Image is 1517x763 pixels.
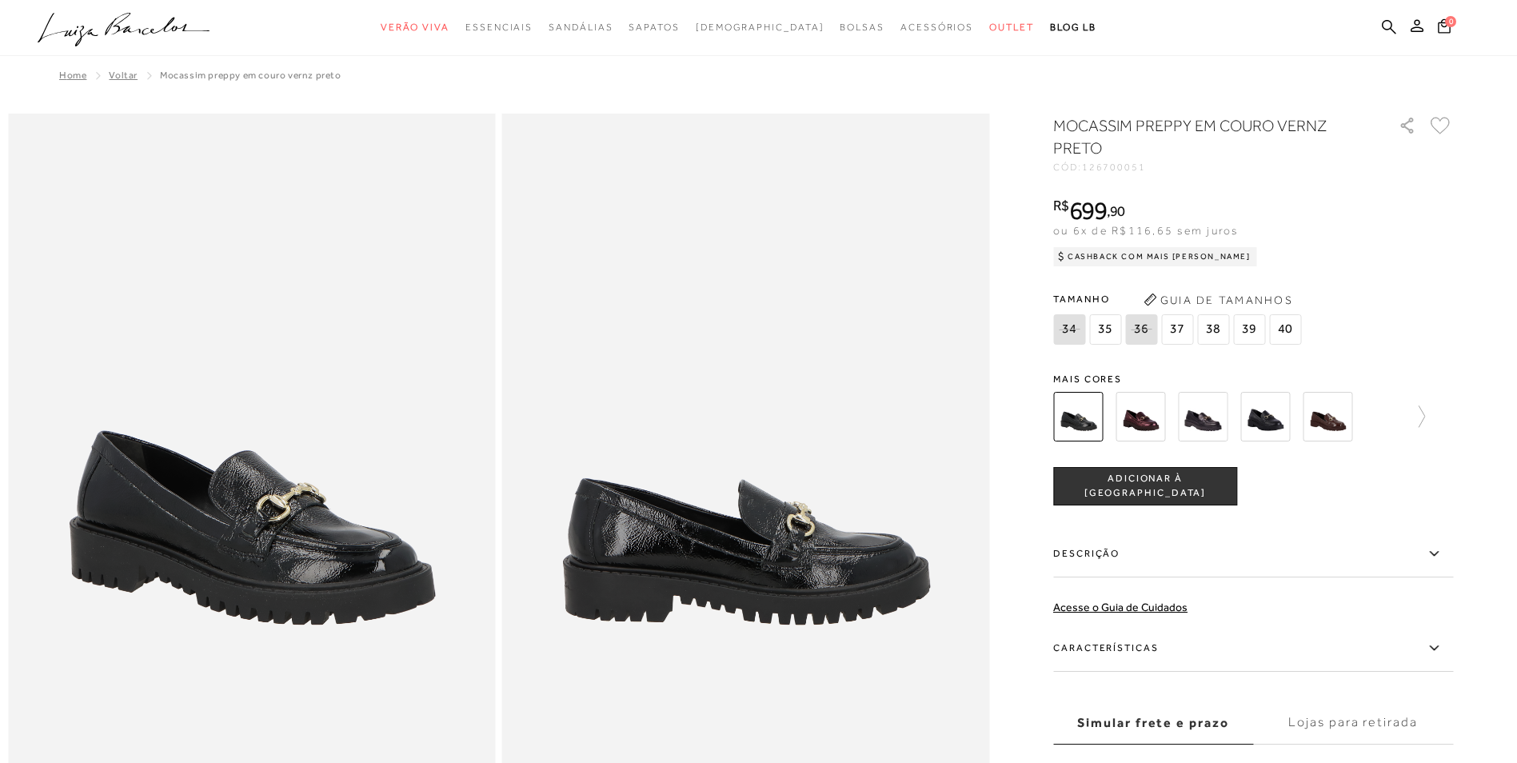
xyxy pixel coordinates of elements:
button: ADICIONAR À [GEOGRAPHIC_DATA] [1053,467,1237,505]
span: Sandálias [549,22,613,33]
label: Descrição [1053,531,1453,577]
span: ou 6x de R$116,65 sem juros [1053,224,1238,237]
span: 699 [1069,196,1107,225]
span: Bolsas [840,22,884,33]
i: R$ [1053,198,1069,213]
img: MOCASSIM TRATORADO EM COURO CAFÉ COM BRIDÃO [1303,392,1352,441]
a: noSubCategoriesText [696,13,824,42]
img: MOCASSIM PREPPY EM COURO VERNZ PRETO [1053,392,1103,441]
div: Cashback com Mais [PERSON_NAME] [1053,247,1257,266]
span: Verão Viva [381,22,449,33]
a: Voltar [109,70,138,81]
label: Lojas para retirada [1253,701,1453,745]
label: Simular frete e prazo [1053,701,1253,745]
span: Essenciais [465,22,533,33]
a: categoryNavScreenReaderText [629,13,679,42]
span: Acessórios [900,22,973,33]
span: 90 [1110,202,1125,219]
span: 36 [1125,314,1157,345]
img: Mocassim preppy metalizado rosa bonina [1116,392,1165,441]
a: categoryNavScreenReaderText [989,13,1034,42]
i: , [1107,204,1125,218]
button: Guia de Tamanhos [1138,287,1298,313]
h1: MOCASSIM PREPPY EM COURO VERNZ PRETO [1053,114,1353,159]
span: 39 [1233,314,1265,345]
img: Mocassim preppy preto [1178,392,1228,441]
img: MOCASSIM PREPPY PRETO [1240,392,1290,441]
div: CÓD: [1053,162,1373,172]
a: Acesse o Guia de Cuidados [1053,601,1188,613]
a: BLOG LB [1050,13,1096,42]
span: BLOG LB [1050,22,1096,33]
a: categoryNavScreenReaderText [840,13,884,42]
span: 34 [1053,314,1085,345]
a: categoryNavScreenReaderText [381,13,449,42]
span: MOCASSIM PREPPY EM COURO VERNZ PRETO [160,70,341,81]
span: 0 [1445,16,1456,27]
label: Características [1053,625,1453,672]
span: Outlet [989,22,1034,33]
span: 38 [1197,314,1229,345]
span: 126700051 [1082,162,1146,173]
a: categoryNavScreenReaderText [900,13,973,42]
span: 37 [1161,314,1193,345]
span: [DEMOGRAPHIC_DATA] [696,22,824,33]
button: 0 [1433,18,1455,39]
span: Mais cores [1053,374,1453,384]
a: Home [59,70,86,81]
a: categoryNavScreenReaderText [465,13,533,42]
span: Sapatos [629,22,679,33]
span: 40 [1269,314,1301,345]
a: categoryNavScreenReaderText [549,13,613,42]
span: 35 [1089,314,1121,345]
span: ADICIONAR À [GEOGRAPHIC_DATA] [1054,472,1236,500]
span: Tamanho [1053,287,1305,311]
